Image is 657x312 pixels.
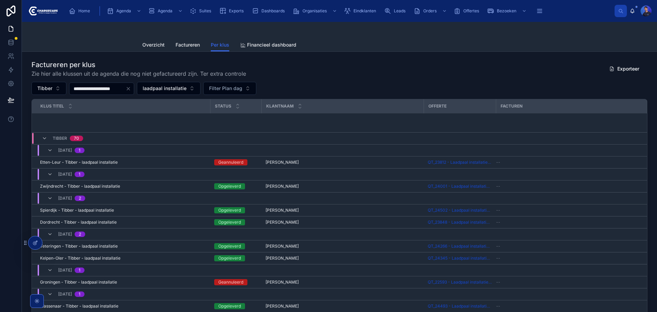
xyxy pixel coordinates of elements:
a: Overzicht [142,39,165,52]
span: Orders [423,8,437,14]
div: Opgeleverd [218,207,241,213]
span: -- [496,184,500,189]
div: 2 [79,232,81,237]
a: QT_24502 - Laadpaal installatie - QT_24502 [428,208,492,213]
div: 1 [79,148,80,153]
span: Offerte [428,103,447,109]
div: scrollable content [63,3,615,18]
a: Home [67,5,95,17]
h1: Factureren per klus [31,60,246,70]
span: Dordrecht - Tibber - laadpaal installatie [40,220,117,225]
div: Opgeleverd [218,243,241,249]
span: laadpaal installatie [143,85,186,92]
a: Orders [412,5,450,17]
div: 1 [79,291,80,297]
span: QT_23848 - Laadpaal installatie - QT_23848 [428,220,492,225]
a: Per klus [211,39,229,52]
a: Bezoeken [485,5,530,17]
span: -- [496,220,500,225]
span: [PERSON_NAME] [266,279,299,285]
span: Dashboards [261,8,285,14]
span: Overzicht [142,41,165,48]
a: Agenda [105,5,145,17]
div: Geannuleerd [218,279,243,285]
div: Opgeleverd [218,219,241,225]
span: Etten-Leur - Tibber - laadpaal installatie [40,160,118,165]
a: Factureren [176,39,200,52]
span: Factureren [176,41,200,48]
a: QT_24493 - Laadpaal installatie - QT_24493 [428,303,492,309]
span: [PERSON_NAME] [266,244,299,249]
a: QT_22593 - Laadpaal installatie - QT_22593 [428,279,492,285]
img: App logo [27,5,58,16]
span: Filter Plan dag [209,85,242,92]
span: Kelpen-Oler - Tibber - laadpaal installatie [40,255,120,261]
span: [PERSON_NAME] [266,208,299,213]
span: [DATE] [58,232,72,237]
div: 1 [79,267,80,273]
span: [PERSON_NAME] [266,303,299,309]
span: -- [496,279,500,285]
span: [DATE] [58,196,72,201]
a: Suites [188,5,216,17]
span: [DATE] [58,148,72,153]
span: Per klus [211,41,229,48]
span: [PERSON_NAME] [266,220,299,225]
span: [DATE] [58,267,72,273]
span: Groningen - Tibber - laadpaal installatie [40,279,117,285]
div: Opgeleverd [218,303,241,309]
div: 70 [74,136,79,141]
span: [PERSON_NAME] [266,160,299,165]
span: Klus titel [40,103,64,109]
span: Agenda [116,8,131,14]
span: Klantnaam [266,103,294,109]
span: [DATE] [58,172,72,177]
div: Opgeleverd [218,255,241,261]
div: 2 [79,196,81,201]
a: QT_23812 - Laadpaal installatie - QT_23812 [428,160,492,165]
span: Suites [199,8,211,14]
div: 1 [79,172,80,177]
a: QT_24001 - Laadpaal installatie - QT_24001 [428,184,492,189]
button: Select Button [203,82,256,95]
span: Facturen [501,103,523,109]
a: Offertes [452,5,484,17]
span: Tibber [37,85,52,92]
a: Dashboards [250,5,289,17]
a: Leads [382,5,410,17]
span: -- [496,244,500,249]
span: Spierdijk - Tibber - laadpaal installatie [40,208,114,213]
span: Tibber [53,136,67,141]
span: Status [215,103,231,109]
span: -- [496,208,500,213]
span: Leads [394,8,405,14]
span: Bezoeken [497,8,516,14]
a: Financieel dashboard [240,39,296,52]
span: Organisaties [302,8,327,14]
span: Wassenaar - Tibber - laadpaal installatie [40,303,118,309]
div: Geannuleerd [218,159,243,165]
span: Offertes [463,8,479,14]
span: -- [496,160,500,165]
button: Select Button [31,82,66,95]
a: Eindklanten [342,5,381,17]
span: Financieel dashboard [247,41,296,48]
button: Exporteer [604,63,645,75]
button: Select Button [137,82,201,95]
a: QT_24266 - Laadpaal installatie - QT_24266 [428,244,492,249]
a: QT_24345 - Laadpaal installatie - QT_24345 [428,255,492,261]
span: Eindklanten [353,8,376,14]
span: Home [78,8,90,14]
button: Clear [126,86,134,91]
span: [PERSON_NAME] [266,255,299,261]
span: -- [496,255,500,261]
a: Exports [217,5,248,17]
span: Exports [229,8,244,14]
span: Teteringen - Tibber - laadpaal installatie [40,244,118,249]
